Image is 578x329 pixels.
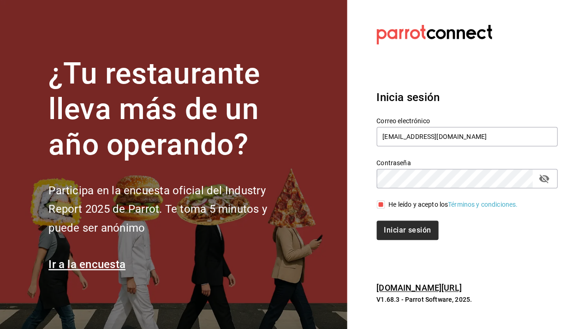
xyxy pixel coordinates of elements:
[48,181,298,238] h2: Participa en la encuesta oficial del Industry Report 2025 de Parrot. Te toma 5 minutos y puede se...
[536,171,552,186] button: passwordField
[376,295,556,304] p: V1.68.3 - Parrot Software, 2025.
[48,56,298,162] h1: ¿Tu restaurante lleva más de un año operando?
[376,118,557,124] label: Correo electrónico
[376,221,438,240] button: Iniciar sesión
[376,127,557,146] input: Ingresa tu correo electrónico
[388,200,518,209] div: He leído y acepto los
[48,258,125,271] a: Ir a la encuesta
[448,201,518,208] a: Términos y condiciones.
[376,283,461,293] a: [DOMAIN_NAME][URL]
[376,160,557,166] label: Contraseña
[376,89,556,106] h3: Inicia sesión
